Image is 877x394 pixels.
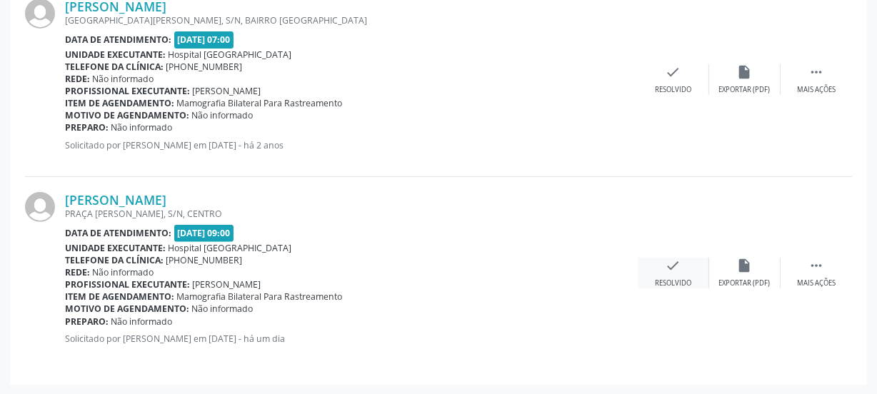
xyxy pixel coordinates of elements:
[65,291,174,303] b: Item de agendamento:
[65,97,174,109] b: Item de agendamento:
[193,85,261,97] span: [PERSON_NAME]
[65,61,164,73] b: Telefone da clínica:
[65,85,190,97] b: Profissional executante:
[808,64,824,80] i: 
[737,64,753,80] i: insert_drive_file
[193,278,261,291] span: [PERSON_NAME]
[166,254,243,266] span: [PHONE_NUMBER]
[65,227,171,239] b: Data de atendimento:
[177,97,343,109] span: Mamografia Bilateral Para Rastreamento
[65,109,189,121] b: Motivo de agendamento:
[65,303,189,315] b: Motivo de agendamento:
[192,109,254,121] span: Não informado
[65,333,638,345] p: Solicitado por [PERSON_NAME] em [DATE] - há um dia
[111,315,173,328] span: Não informado
[797,278,836,288] div: Mais ações
[65,73,90,85] b: Rede:
[192,303,254,315] span: Não informado
[169,242,292,254] span: Hospital [GEOGRAPHIC_DATA]
[65,266,90,278] b: Rede:
[808,258,824,273] i: 
[65,49,166,61] b: Unidade executante:
[666,64,681,80] i: check
[655,278,691,288] div: Resolvido
[65,34,171,46] b: Data de atendimento:
[719,278,771,288] div: Exportar (PDF)
[737,258,753,273] i: insert_drive_file
[177,291,343,303] span: Mamografia Bilateral Para Rastreamento
[65,315,109,328] b: Preparo:
[174,31,234,48] span: [DATE] 07:00
[174,225,234,241] span: [DATE] 09:00
[65,278,190,291] b: Profissional executante:
[65,139,638,151] p: Solicitado por [PERSON_NAME] em [DATE] - há 2 anos
[65,121,109,133] b: Preparo:
[655,85,691,95] div: Resolvido
[93,266,154,278] span: Não informado
[65,14,638,26] div: [GEOGRAPHIC_DATA][PERSON_NAME], S/N, BAIRRO [GEOGRAPHIC_DATA]
[111,121,173,133] span: Não informado
[65,192,166,208] a: [PERSON_NAME]
[797,85,836,95] div: Mais ações
[666,258,681,273] i: check
[65,254,164,266] b: Telefone da clínica:
[25,192,55,222] img: img
[65,208,638,220] div: PRAÇA [PERSON_NAME], S/N, CENTRO
[719,85,771,95] div: Exportar (PDF)
[93,73,154,85] span: Não informado
[166,61,243,73] span: [PHONE_NUMBER]
[169,49,292,61] span: Hospital [GEOGRAPHIC_DATA]
[65,242,166,254] b: Unidade executante:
